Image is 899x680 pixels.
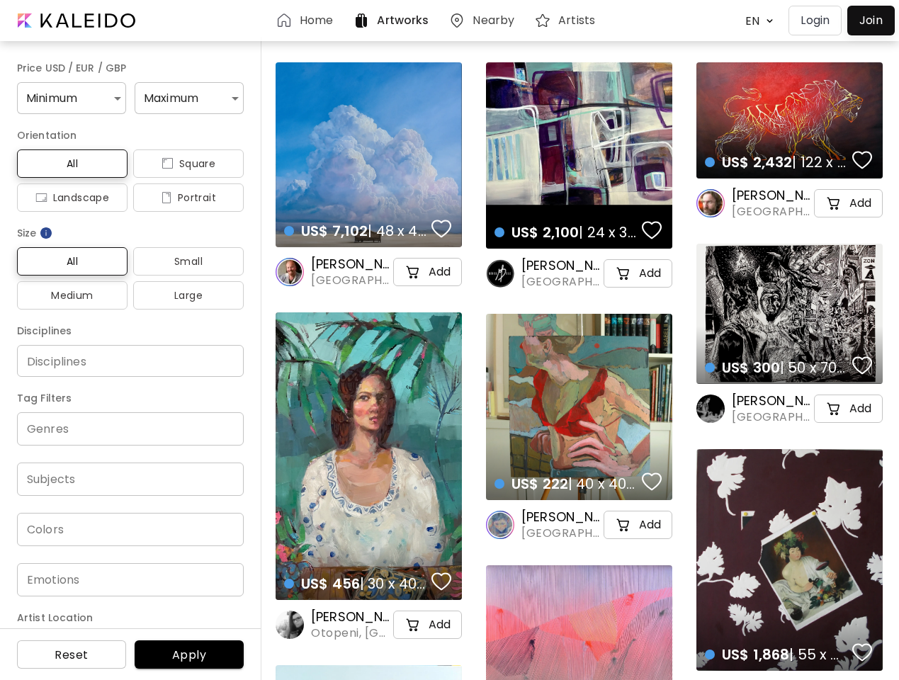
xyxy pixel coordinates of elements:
[145,189,232,206] span: Portrait
[284,222,427,240] h4: | 48 x 48 inch
[17,640,126,669] button: Reset
[521,274,601,290] span: [GEOGRAPHIC_DATA], [GEOGRAPHIC_DATA]
[558,15,595,26] h6: Artists
[301,221,368,241] span: US$ 7,102
[133,247,244,276] button: Small
[405,616,422,633] img: cart-icon
[276,256,462,288] a: [PERSON_NAME][GEOGRAPHIC_DATA], [GEOGRAPHIC_DATA]cart-iconAdd
[301,574,360,594] span: US$ 456
[162,158,174,169] img: icon
[814,395,883,423] button: cart-iconAdd
[814,189,883,217] button: cart-iconAdd
[732,187,811,204] h6: [PERSON_NAME] [PERSON_NAME]
[705,358,848,377] h4: | 50 x 70 cm
[17,127,244,144] h6: Orientation
[473,15,514,26] h6: Nearby
[135,640,244,669] button: Apply
[311,273,390,288] span: [GEOGRAPHIC_DATA], [GEOGRAPHIC_DATA]
[17,82,126,114] div: Minimum
[311,256,390,273] h6: [PERSON_NAME]
[393,258,462,286] button: cart-iconAdd
[276,62,462,247] a: US$ 7,102| 48 x 48 inchfavoriteshttps://cdn.kaleido.art/CDN/Artwork/175009/Primary/medium.webp?up...
[276,12,339,29] a: Home
[738,8,762,33] div: EN
[377,15,429,26] h6: Artworks
[722,358,780,378] span: US$ 300
[35,192,47,203] img: icon
[145,253,232,270] span: Small
[428,215,455,243] button: favorites
[28,253,116,270] span: All
[847,6,895,35] a: Join
[486,62,672,249] a: US$ 2,100| 24 x 36 inchfavoriteshttps://cdn.kaleido.art/CDN/Artwork/174292/Primary/medium.webp?up...
[849,638,876,667] button: favorites
[511,474,568,494] span: US$ 222
[448,12,520,29] a: Nearby
[17,225,244,242] h6: Size
[28,287,116,304] span: Medium
[696,449,883,671] a: US$ 1,868| 55 x 65 cmfavoriteshttps://cdn.kaleido.art/CDN/Artwork/169475/Primary/medium.webp?upda...
[393,611,462,639] button: cart-iconAdd
[732,204,811,220] span: [GEOGRAPHIC_DATA], [GEOGRAPHIC_DATA]
[762,14,777,28] img: arrow down
[486,314,672,500] a: US$ 222| 40 x 40 cmfavoriteshttps://cdn.kaleido.art/CDN/Artwork/169904/Primary/medium.webp?update...
[28,647,115,662] span: Reset
[429,265,451,279] h5: Add
[17,281,128,310] button: Medium
[494,223,638,242] h4: | 24 x 36 inch
[311,625,390,641] span: Otopeni, [GEOGRAPHIC_DATA]
[638,467,665,496] button: favorites
[284,574,427,593] h4: | 30 x 40 cm
[849,196,871,210] h5: Add
[494,475,638,493] h4: | 40 x 40 cm
[604,259,672,288] button: cart-iconAdd
[133,281,244,310] button: Large
[17,609,244,626] h6: Artist Location
[486,509,672,541] a: [PERSON_NAME][GEOGRAPHIC_DATA], [GEOGRAPHIC_DATA]cart-iconAdd
[146,647,232,662] span: Apply
[705,153,848,171] h4: | 122 x 92 cm
[722,152,792,172] span: US$ 2,432
[353,12,434,29] a: Artworks
[511,222,579,242] span: US$ 2,100
[732,392,811,409] h6: [PERSON_NAME] [PERSON_NAME]
[17,183,128,212] button: iconLandscape
[825,195,842,212] img: cart-icon
[145,155,232,172] span: Square
[696,62,883,178] a: US$ 2,432| 122 x 92 cmfavoriteshttps://cdn.kaleido.art/CDN/Artwork/174965/Primary/medium.webp?upd...
[161,192,172,203] img: icon
[133,183,244,212] button: iconPortrait
[696,392,883,425] a: [PERSON_NAME] [PERSON_NAME][GEOGRAPHIC_DATA], [GEOGRAPHIC_DATA]cart-iconAdd
[696,187,883,220] a: [PERSON_NAME] [PERSON_NAME][GEOGRAPHIC_DATA], [GEOGRAPHIC_DATA]cart-iconAdd
[604,511,672,539] button: cart-iconAdd
[705,645,848,664] h4: | 55 x 65 cm
[17,322,244,339] h6: Disciplines
[28,189,116,206] span: Landscape
[722,645,789,664] span: US$ 1,868
[801,12,830,29] p: Login
[615,516,632,533] img: cart-icon
[486,257,672,290] a: [PERSON_NAME] Art[GEOGRAPHIC_DATA], [GEOGRAPHIC_DATA]cart-iconAdd
[849,146,876,174] button: favorites
[17,390,244,407] h6: Tag Filters
[311,608,390,625] h6: [PERSON_NAME]
[133,149,244,178] button: iconSquare
[145,287,232,304] span: Large
[17,59,244,76] h6: Price USD / EUR / GBP
[788,6,847,35] a: Login
[429,618,451,632] h5: Add
[28,155,116,172] span: All
[639,518,661,532] h5: Add
[135,82,244,114] div: Maximum
[521,509,601,526] h6: [PERSON_NAME]
[534,12,601,29] a: Artists
[300,15,333,26] h6: Home
[696,244,883,384] a: US$ 300| 50 x 70 cmfavoriteshttps://cdn.kaleido.art/CDN/Artwork/171422/Primary/medium.webp?update...
[825,400,842,417] img: cart-icon
[428,567,455,596] button: favorites
[521,526,601,541] span: [GEOGRAPHIC_DATA], [GEOGRAPHIC_DATA]
[788,6,842,35] button: Login
[615,265,632,282] img: cart-icon
[849,402,871,416] h5: Add
[276,608,462,641] a: [PERSON_NAME]Otopeni, [GEOGRAPHIC_DATA]cart-iconAdd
